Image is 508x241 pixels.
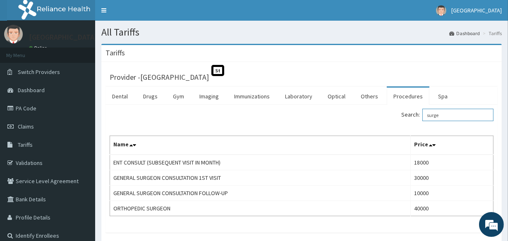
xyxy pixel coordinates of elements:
[410,136,493,155] th: Price
[401,109,494,121] label: Search:
[136,4,156,24] div: Minimize live chat window
[211,65,224,76] span: St
[410,170,493,186] td: 30000
[481,30,502,37] li: Tariffs
[15,41,34,62] img: d_794563401_company_1708531726252_794563401
[431,88,454,105] a: Spa
[110,74,209,81] h3: Provider - [GEOGRAPHIC_DATA]
[105,88,134,105] a: Dental
[410,201,493,216] td: 40000
[110,155,411,170] td: ENT CONSULT (SUBSEQUENT VISIT IN MONTH)
[278,88,319,105] a: Laboratory
[18,123,34,130] span: Claims
[18,141,33,148] span: Tariffs
[166,88,191,105] a: Gym
[410,186,493,201] td: 10000
[48,69,114,153] span: We're online!
[354,88,385,105] a: Others
[18,68,60,76] span: Switch Providers
[110,170,411,186] td: GENERAL SURGEON CONSULTATION 1ST VISIT
[101,27,502,38] h1: All Tariffs
[18,86,45,94] span: Dashboard
[449,30,480,37] a: Dashboard
[137,88,164,105] a: Drugs
[105,49,125,57] h3: Tariffs
[43,46,139,57] div: Chat with us now
[451,7,502,14] span: [GEOGRAPHIC_DATA]
[4,157,158,186] textarea: Type your message and hit 'Enter'
[321,88,352,105] a: Optical
[410,155,493,170] td: 18000
[110,136,411,155] th: Name
[110,186,411,201] td: GENERAL SURGEON CONSULTATION FOLLOW-UP
[228,88,276,105] a: Immunizations
[436,5,446,16] img: User Image
[422,109,494,121] input: Search:
[4,25,23,43] img: User Image
[29,45,49,51] a: Online
[387,88,429,105] a: Procedures
[193,88,225,105] a: Imaging
[110,201,411,216] td: ORTHOPEDIC SURGEON
[29,33,97,41] p: [GEOGRAPHIC_DATA]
